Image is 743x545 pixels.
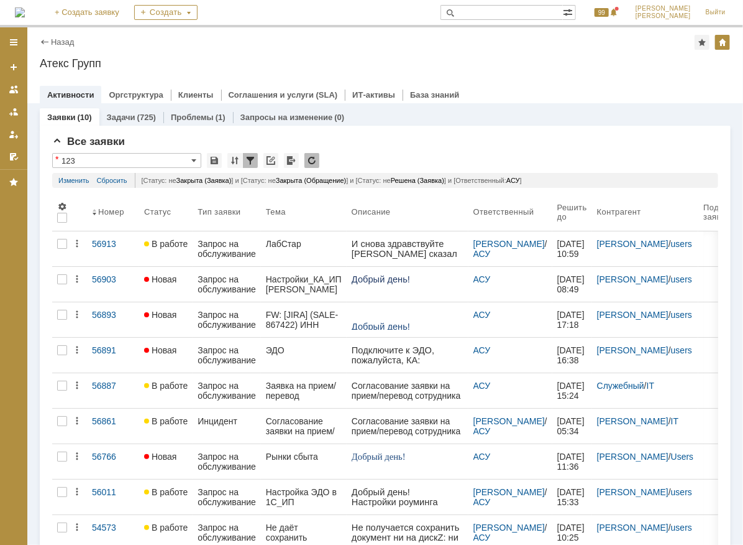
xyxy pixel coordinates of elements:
span: [DATE] 05:34 [557,416,587,436]
a: Настройки_КА_ИП [PERSON_NAME] [261,267,347,302]
span: . [16,449,18,458]
span: com [51,279,68,289]
div: / [473,416,547,436]
div: Запрос на обслуживание [198,381,256,401]
span: . [16,409,18,418]
div: Добавить в избранное [695,35,709,50]
div: (1) [216,113,226,122]
a: [PERSON_NAME] [473,487,545,497]
div: Действия [72,452,82,462]
a: Активности [47,90,94,100]
span: . [16,429,18,438]
div: Атекс Групп [40,57,731,70]
div: Статус [144,207,171,217]
span: Настройки [57,202,67,212]
a: Запрос на обслуживание [193,444,261,479]
a: Соглашения и услуги (SLA) [229,90,338,100]
a: Создать заявку [4,57,24,77]
span: [DATE] 08:49 [557,274,587,294]
div: (10) [77,113,91,122]
span: Новая [144,310,177,320]
div: / [473,523,547,543]
span: [DATE] 10:59 [557,239,587,259]
th: Номер [87,193,139,231]
a: Запрос на обслуживание [193,373,261,408]
div: Запрос на обслуживание [198,310,256,330]
span: - [5,259,8,269]
a: 56011 [87,480,139,515]
a: Новая [139,267,193,302]
a: Запрос на обслуживание [193,231,261,266]
span: ru [9,439,16,448]
div: 56887 [92,381,134,391]
div: Запрос на обслуживание [198,487,256,507]
span: [DATE] 16:38 [557,345,587,365]
a: users [671,523,692,533]
span: net [42,449,52,458]
a: IT [671,416,678,426]
span: Новая [144,274,177,284]
img: logo [15,7,25,17]
span: 1. [15,80,37,90]
a: [DATE] 08:49 [552,267,592,302]
div: Согласование заявки на прием/перевод сотрудника № 00000000113 от [DATE] 11:23:16, [266,416,342,436]
div: 56766 [92,452,134,462]
span: (ИНН [49,40,72,50]
div: Обновлять список [304,153,319,168]
span: Решена (Заявка) [391,177,444,184]
th: Тип заявки [193,193,261,231]
a: 56891 [87,338,139,373]
a: Заявка на прием/перевод сотрудника [261,373,347,408]
div: [Статус: не ] и [Статус: не ] и [Статус: не ] и [Ответственный: ] [135,173,712,188]
div: (725) [137,113,156,122]
span: . [39,449,41,458]
div: / [597,239,694,249]
a: [PERSON_NAME] [597,487,668,497]
a: База знаний [410,90,459,100]
span: [DATE] 11:36 [557,452,587,472]
div: 56913 [92,239,134,249]
a: Запрос на обслуживание [193,302,261,337]
a: АСУ [473,249,491,259]
a: [DATE] 10:59 [552,231,592,266]
div: Действия [72,345,82,355]
div: Тема [266,207,286,217]
a: Запросы на изменение [240,113,333,122]
div: Рынки сбыта [266,452,342,462]
a: Мои согласования [4,147,24,167]
a: IT [647,381,654,391]
div: Запрос на обслуживание [198,274,256,294]
span: 99 [595,8,609,17]
div: Ответственный [473,207,534,217]
a: 56913 [87,231,139,266]
th: Ответственный [468,193,552,231]
div: / [597,487,694,497]
span: com [9,419,23,428]
span: 2. [15,219,33,229]
span: [DEMOGRAPHIC_DATA] [18,429,101,438]
span: - [102,409,104,418]
span: ID-2BM23112081285020130222035209185014700000000. Код договора Т00125607. [30,428,112,488]
div: ЭДО [266,345,342,355]
div: / [597,310,694,320]
a: users [671,310,692,320]
div: Решить до [557,203,587,221]
a: [DATE] 05:34 [552,409,592,444]
span: 3. [15,338,39,348]
span: В работе [144,239,188,249]
div: Запрос на обслуживание [198,523,256,543]
a: АСУ [473,426,491,436]
div: 56891 [92,345,134,355]
a: Новая [139,338,193,373]
div: Действия [72,239,82,249]
a: Новая [139,444,193,479]
div: Запрос на обслуживание [198,452,256,472]
a: [DATE] 16:38 [552,338,592,373]
span: АО «ПФ «СКБ Контур» (ИНН 6663003127 ОГРН: 1026605606620) 2BM-231118777334-20200128020734046174300... [30,109,112,219]
a: АСУ [473,310,491,320]
a: FW: [JIRA] (SALE-867422) ИНН 5027203511 КПП 231045001 АТЕКС ГРУПП СФЕРА КУРЬЕР Настройка ЭДО_Буте... [261,302,347,337]
a: Рынки сбыта [261,444,347,479]
a: ЛабСтар [261,231,347,266]
a: Запрос на обслуживание [193,338,261,373]
a: 56903 [87,267,139,302]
